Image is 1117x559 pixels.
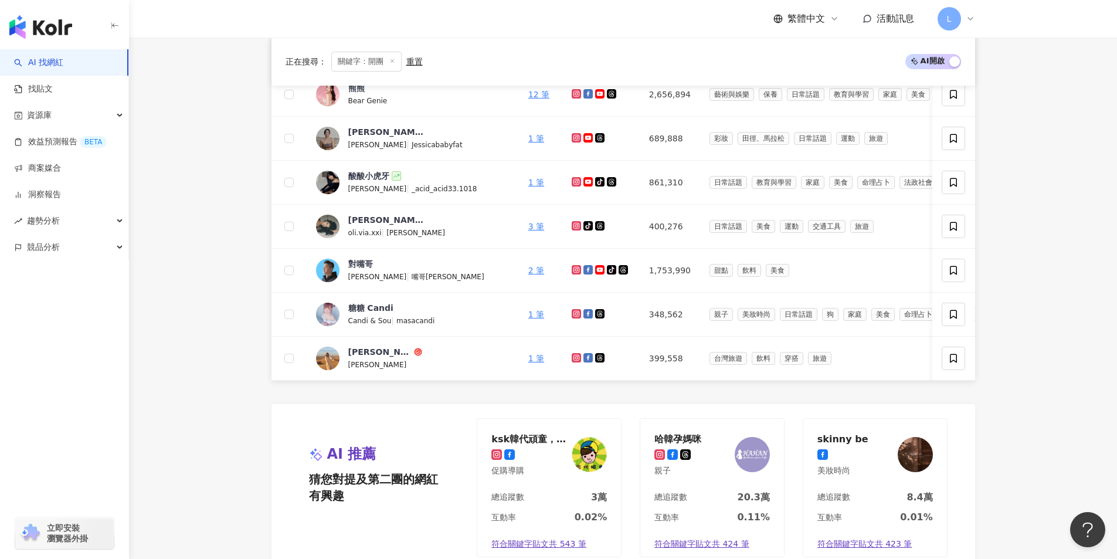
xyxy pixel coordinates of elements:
span: 台灣旅遊 [709,352,747,365]
span: 狗 [822,308,838,321]
a: 效益預測報告BETA [14,136,107,148]
span: | [391,316,396,325]
span: 家庭 [843,308,867,321]
span: 符合關鍵字貼文共 423 筆 [817,538,912,550]
span: 日常話題 [709,220,747,233]
span: | [406,140,412,149]
span: 趨勢分析 [27,208,60,234]
span: 美食 [829,176,853,189]
span: [PERSON_NAME] [348,185,407,193]
span: 田徑、馬拉松 [738,132,789,145]
span: 藝術與娛樂 [709,88,754,101]
img: KOL Avatar [735,437,770,472]
a: 商案媒合 [14,162,61,174]
div: 總追蹤數 [491,492,524,503]
span: 甜點 [709,264,733,277]
span: 旅遊 [850,220,874,233]
span: 活動訊息 [877,13,914,24]
span: 旅遊 [864,132,888,145]
img: chrome extension [19,524,42,543]
span: 法政社會 [899,176,937,189]
span: AI 推薦 [327,445,376,465]
img: KOL Avatar [572,437,607,472]
span: L [947,12,952,25]
span: 關鍵字：開團 [331,52,402,72]
td: 689,888 [640,117,700,161]
div: 熊熊 [348,82,365,94]
span: 彩妝 [709,132,733,145]
span: Jessicababyfat [412,141,463,149]
div: ksk韓代頑童，ksk_koreanshoppingkid [491,433,568,445]
span: oli.via.xxi [348,229,382,237]
div: 哈韓孕媽咪 [654,433,701,445]
div: 促購導購 [491,465,568,477]
div: 糖糖 Candi [348,302,393,314]
iframe: Help Scout Beacon - Open [1070,512,1105,547]
span: 運動 [780,220,803,233]
span: 美食 [766,264,789,277]
span: 飲料 [752,352,775,365]
td: 399,558 [640,337,700,381]
td: 861,310 [640,161,700,205]
a: skinny be美妝時尚KOL Avatar總追蹤數8.4萬互動率0.01%符合關鍵字貼文共 423 筆 [803,418,948,558]
span: Bear Genie [348,97,388,105]
span: 教育與學習 [752,176,796,189]
a: 3 筆 [528,222,544,231]
span: masacandi [396,317,434,325]
img: KOL Avatar [316,347,339,370]
div: 3萬 [591,491,607,504]
span: 教育與學習 [829,88,874,101]
a: KOL Avatar[PERSON_NAME][PERSON_NAME]|Jessicababyfat [316,126,510,151]
span: 競品分析 [27,234,60,260]
span: 正在搜尋 ： [286,57,327,66]
a: 1 筆 [528,354,544,363]
a: 哈韓孕媽咪親子KOL Avatar總追蹤數20.3萬互動率0.11%符合關鍵字貼文共 424 筆 [640,418,785,558]
td: 348,562 [640,293,700,337]
td: 400,276 [640,205,700,249]
span: 命理占卜 [899,308,937,321]
a: KOL Avatar酸酸小虎牙[PERSON_NAME]|_acid_acid33.1018 [316,170,510,195]
span: 飲料 [738,264,761,277]
div: 對嘴哥 [348,258,373,270]
span: | [406,272,412,281]
a: KOL Avatar對嘴哥[PERSON_NAME]|嘴哥[PERSON_NAME] [316,258,510,283]
span: 命理占卜 [857,176,895,189]
span: _acid_acid33.1018 [412,185,477,193]
span: 符合關鍵字貼文共 424 筆 [654,538,749,550]
img: KOL Avatar [316,215,339,238]
span: [PERSON_NAME] [348,273,407,281]
span: 資源庫 [27,102,52,128]
span: | [381,228,386,237]
a: 1 筆 [528,310,544,319]
img: KOL Avatar [898,437,933,472]
a: 1 筆 [528,178,544,187]
span: 美食 [906,88,930,101]
span: 日常話題 [780,308,817,321]
img: logo [9,15,72,39]
span: 保養 [759,88,782,101]
a: 1 筆 [528,134,544,143]
span: 日常話題 [787,88,824,101]
div: 重置 [406,57,423,66]
div: [PERSON_NAME]（19） [348,214,425,226]
span: 日常話題 [709,176,747,189]
span: 家庭 [801,176,824,189]
img: KOL Avatar [316,259,339,282]
span: 猜您對提及第二團的網紅有興趣 [309,471,445,504]
span: | [406,184,412,193]
a: 12 筆 [528,90,549,99]
div: 酸酸小虎牙 [348,170,389,182]
div: 0.11% [737,511,770,524]
span: 交通工具 [808,220,846,233]
a: 符合關鍵字貼文共 423 筆 [803,531,947,557]
span: 旅遊 [808,352,831,365]
div: 親子 [654,465,701,477]
span: 繁體中文 [787,12,825,25]
span: 穿搭 [780,352,803,365]
a: searchAI 找網紅 [14,57,63,69]
a: KOL Avatar[PERSON_NAME][PERSON_NAME] [316,346,510,371]
a: KOL Avatar熊熊Bear Genie [316,82,510,107]
div: 20.3萬 [738,491,770,504]
a: KOL Avatar糖糖 CandiCandi & Sou|masacandi [316,302,510,327]
span: 符合關鍵字貼文共 543 筆 [491,538,586,550]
